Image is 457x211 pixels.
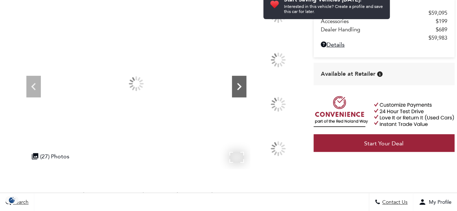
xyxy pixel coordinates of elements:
button: Open user profile menu [413,193,457,211]
span: $689 [436,26,447,33]
a: Dealer Handling $689 [321,26,447,33]
span: Start Your Deal [364,140,404,147]
span: Available at Retailer [321,70,375,78]
span: $59,983 [428,35,447,41]
span: Accessories [321,18,436,25]
a: Accessories $199 [321,18,447,25]
span: My Profile [426,199,452,205]
div: Previous [26,76,41,97]
a: $59,983 [321,35,447,41]
a: Start Your Deal [314,134,454,153]
a: Details [321,41,447,48]
span: MSRP [321,10,428,16]
span: $59,095 [428,10,447,16]
a: MSRP $59,095 [321,10,447,16]
span: Contact Us [380,199,408,205]
div: (27) Photos [28,149,73,163]
span: $199 [436,18,447,25]
div: Vehicle is in stock and ready for immediate delivery. Due to demand, availability is subject to c... [377,71,383,77]
section: Click to Open Cookie Consent Modal [4,196,20,204]
span: Dealer Handling [321,26,436,33]
img: Opt-Out Icon [4,196,20,204]
div: Next [232,76,246,97]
